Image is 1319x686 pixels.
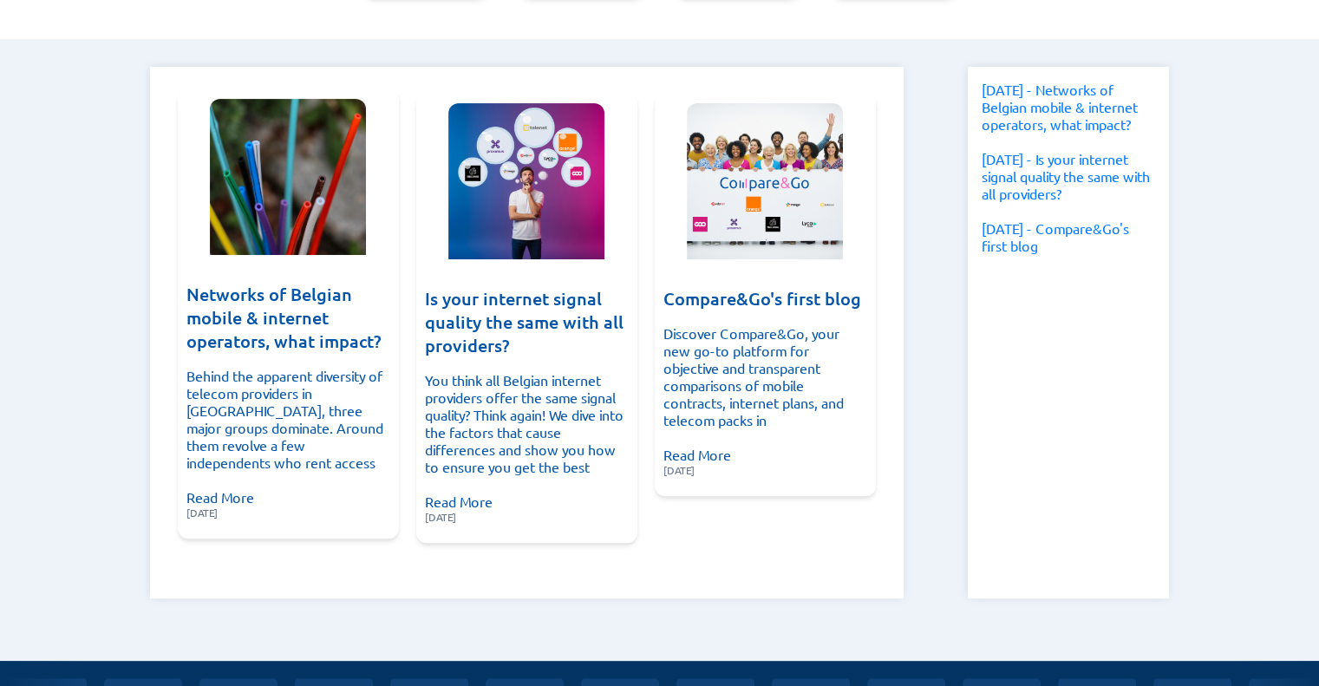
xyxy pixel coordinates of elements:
[186,255,390,530] div: Read More
[416,95,637,543] a: Is your internet signal quality the same with all providers? Is your internet signal quality the ...
[982,219,1129,254] a: [DATE] - Compare&Go's first blog
[663,463,867,477] span: [DATE]
[655,95,876,496] a: Compare&Go's first blog Compare&Go's first blog Discover Compare&Go, your new go-to platform for ...
[425,259,629,534] div: Read More
[663,259,867,487] div: Read More
[178,95,399,543] a: Networks of Belgian mobile & internet operators, what impact? Networks of Belgian mobile & intern...
[186,367,390,471] p: Behind the apparent diversity of telecom providers in [GEOGRAPHIC_DATA], three major groups domin...
[663,287,867,310] h3: Compare&Go's first blog
[663,324,867,428] p: Discover Compare&Go, your new go-to platform for objective and transparent comparisons of mobile ...
[186,283,390,353] h3: Networks of Belgian mobile & internet operators, what impact?
[687,103,843,259] img: Compare&Go's first blog
[448,103,604,259] img: Is your internet signal quality the same with all providers?
[210,99,366,255] img: Networks of Belgian mobile & internet operators, what impact?
[425,371,629,475] p: You think all Belgian internet providers offer the same signal quality? Think again! We dive into...
[186,506,390,519] span: [DATE]
[982,81,1138,133] a: [DATE] - Networks of Belgian mobile & internet operators, what impact?
[425,287,629,357] h3: Is your internet signal quality the same with all providers?
[425,510,629,524] span: [DATE]
[982,150,1150,202] a: [DATE] - Is your internet signal quality the same with all providers?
